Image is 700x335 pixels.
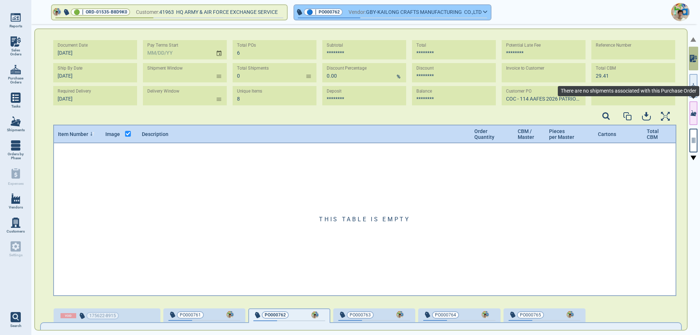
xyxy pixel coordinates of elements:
p: % [397,73,400,81]
span: Purchase Orders [6,76,26,85]
label: Discount Percentage [327,66,367,71]
img: Avatar [311,311,319,319]
img: menu_icon [11,93,21,103]
label: Total CBM [596,66,616,71]
span: Vendors [9,205,23,210]
span: PO000761 [180,311,201,319]
span: Reports [9,24,22,28]
img: Avatar [671,3,689,21]
span: 41963 [159,8,176,17]
span: Tasks [11,104,20,109]
input: MM/DD/YY [53,86,133,105]
span: Cartons [598,131,616,137]
span: PO000765 [520,311,541,319]
img: Avatar [567,311,574,318]
label: Shipment Window [147,66,183,71]
label: Total Shipments [237,66,269,71]
span: Item Number [58,131,88,137]
span: CBM / Master [518,128,534,140]
label: Total POs [237,43,256,48]
span: Image [105,131,120,137]
label: Subtotal [327,43,343,48]
img: menu_icon [11,140,21,151]
label: Sales Rep [596,89,615,94]
label: Document Date [58,43,88,48]
span: Total CBM [647,128,658,140]
img: menu_icon [11,116,21,126]
button: 🔵|PO000762Vendor:GBY-KAILONG CRAFTS MANUFACTURING CO.,LTD [294,5,491,20]
label: Unique Items [237,89,262,94]
label: Reference Number [596,43,631,48]
span: HQ ARMY & AIR FORCE EXCHANGE SERVICE [176,9,278,15]
button: Avatar🟢|ORD-01535-B8D9K0Customer:41963 HQ ARMY & AIR FORCE EXCHANGE SERVICE [52,5,287,20]
span: Customer: [136,8,159,17]
span: Orders by Phase [6,152,26,160]
span: Sales Orders [6,48,26,57]
img: menu_icon [11,65,21,75]
span: Customers [7,229,25,234]
span: PO000762 [265,311,286,319]
label: Ship By Date [58,66,82,71]
span: Order Quantity [474,128,494,140]
span: | [315,8,316,16]
label: Customer PO [506,89,532,94]
span: Shipments [7,128,25,132]
span: Vendor: [349,8,366,17]
input: MM/DD/YY [53,40,133,59]
span: PO000762 [319,8,340,16]
label: Potential Late Fee [506,43,541,48]
img: menu_icon [11,36,21,47]
label: Pay Terms Start [147,43,178,48]
span: This table is empty [319,217,411,222]
span: Search [10,324,22,328]
span: PO000764 [435,311,456,319]
label: Invoice to Customer [506,66,544,71]
span: Description [142,131,168,137]
img: menu_icon [11,12,21,23]
img: menu_icon [11,218,21,228]
img: Avatar [396,311,404,318]
span: ORD-01535-B8D9K0 [86,8,127,16]
img: menu_icon [11,194,21,204]
span: 🟢 [74,10,80,15]
span: | [82,8,83,16]
input: MM/DD/YY [143,40,210,59]
label: Deposit [327,89,342,94]
label: Required Delivery [58,89,91,94]
span: GBY-KAILONG CRAFTS MANUFACTURING CO.,LTD [366,8,482,17]
span: 🔵 [307,10,313,15]
label: Balance [416,89,432,94]
input: MM/DD/YY [53,63,133,82]
label: Discount [416,66,433,71]
img: Avatar [482,311,489,318]
span: PO000763 [350,311,371,319]
span: Pieces per Master [549,128,574,140]
label: Total [416,43,426,48]
label: Delivery Window [147,89,179,94]
button: Choose date [213,43,227,56]
img: Avatar [53,8,61,16]
img: Avatar [226,311,234,318]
